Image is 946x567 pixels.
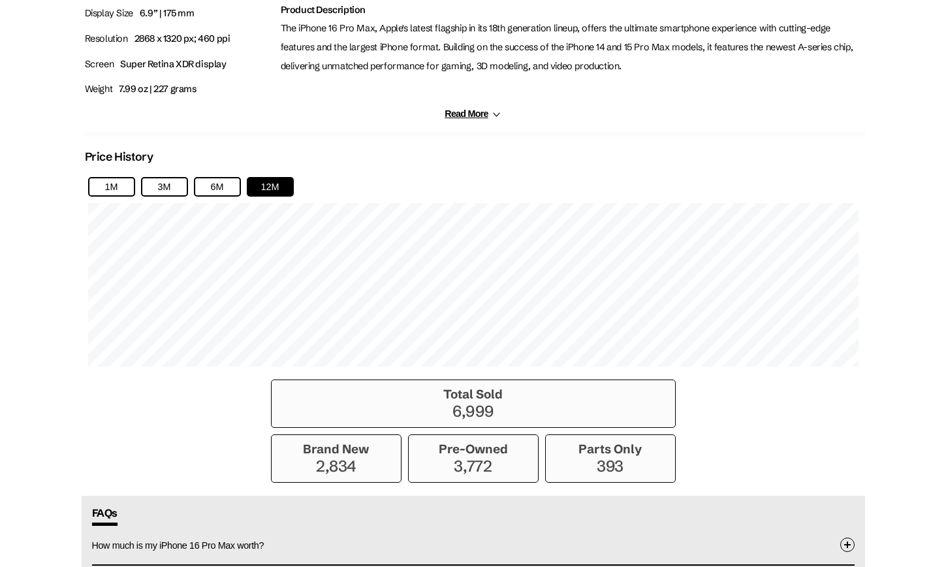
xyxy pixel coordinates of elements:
p: Weight [85,80,274,99]
h2: Price History [85,150,153,164]
span: 6.9” | 175 mm [140,7,195,19]
h3: Total Sold [278,387,669,402]
button: 1M [88,177,135,197]
button: 6M [194,177,241,197]
span: FAQs [92,506,118,526]
span: Super Retina XDR display [120,58,226,70]
span: 7.99 oz | 227 grams [119,83,197,95]
h3: Parts Only [552,442,669,457]
p: 6,999 [278,402,669,421]
p: The iPhone 16 Pro Max, Apple's latest flagship in its 18th generation lineup, offers the ultimate... [281,19,862,75]
p: Screen [85,55,274,74]
p: Display Size [85,4,274,23]
h2: Product Description [281,4,862,16]
p: 393 [552,457,669,476]
h3: Pre-Owned [415,442,531,457]
button: How much is my iPhone 16 Pro Max worth? [92,526,855,564]
span: How much is my iPhone 16 Pro Max worth? [92,540,264,551]
p: 2,834 [278,457,394,476]
h3: Brand New [278,442,394,457]
button: Read More [445,108,501,120]
p: 3,772 [415,457,531,476]
button: 12M [247,177,294,197]
button: 3M [141,177,188,197]
p: Resolution [85,29,274,48]
span: 2868 x 1320 px; 460 ppi [134,33,230,44]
